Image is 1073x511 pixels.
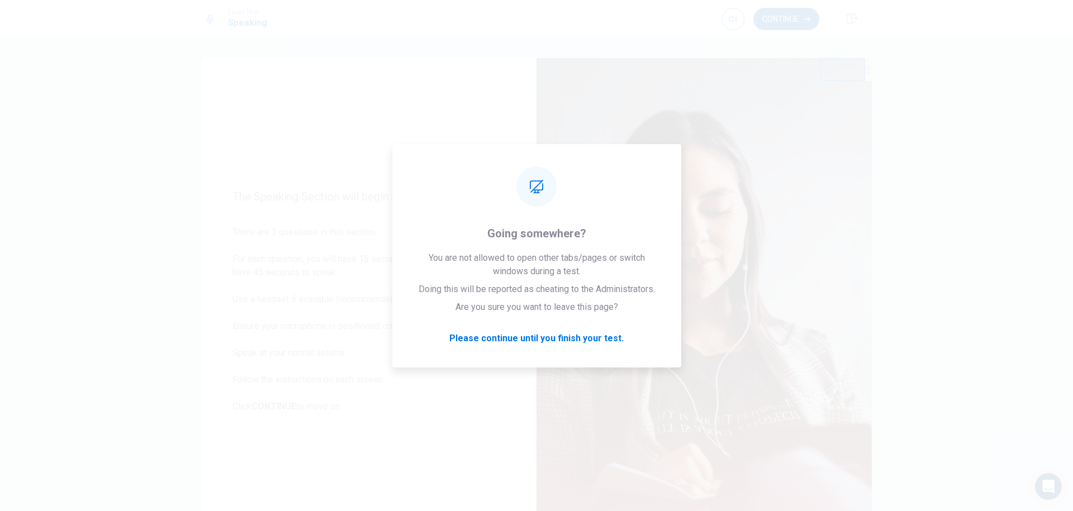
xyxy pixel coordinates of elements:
h1: Speaking [228,16,267,30]
span: The Speaking Section will begin soon. [232,190,505,203]
button: Continue [753,8,819,30]
b: CONTINUE [251,401,296,412]
span: There are 3 questions in this section. For each question, you will have 15 seconds to prepare. Th... [232,226,505,413]
div: Open Intercom Messenger [1035,473,1062,500]
span: Level Test [228,8,267,16]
